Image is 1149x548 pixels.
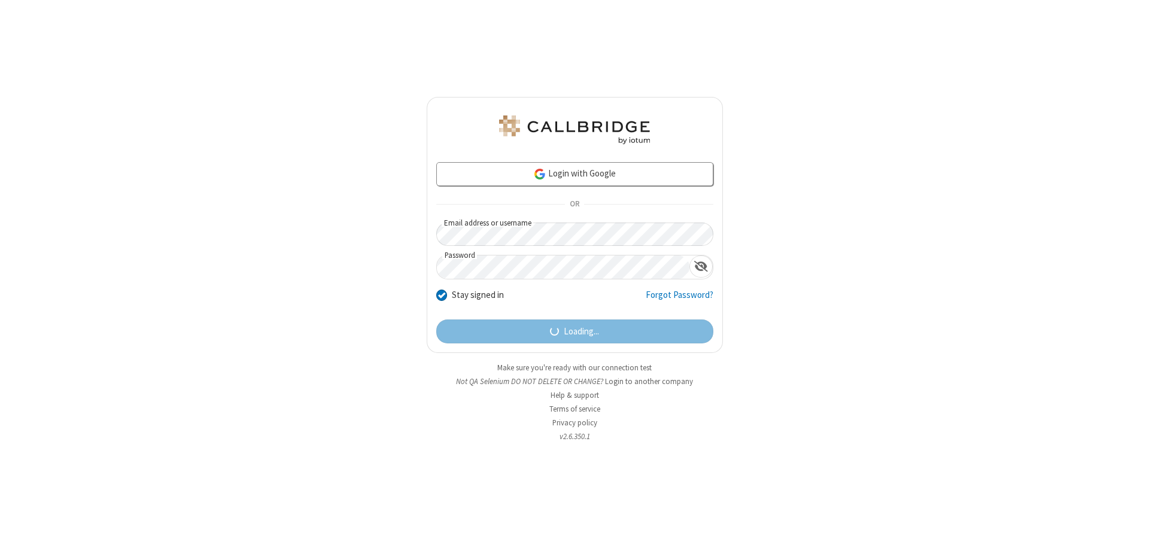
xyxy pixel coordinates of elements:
a: Forgot Password? [646,288,713,311]
span: Loading... [564,325,599,339]
a: Login with Google [436,162,713,186]
label: Stay signed in [452,288,504,302]
input: Password [437,255,689,279]
a: Terms of service [549,404,600,414]
button: Login to another company [605,376,693,387]
input: Email address or username [436,223,713,246]
span: OR [565,196,584,213]
a: Help & support [551,390,599,400]
img: QA Selenium DO NOT DELETE OR CHANGE [497,115,652,144]
button: Loading... [436,319,713,343]
li: Not QA Selenium DO NOT DELETE OR CHANGE? [427,376,723,387]
a: Privacy policy [552,418,597,428]
li: v2.6.350.1 [427,431,723,442]
img: google-icon.png [533,168,546,181]
div: Show password [689,255,713,278]
a: Make sure you're ready with our connection test [497,363,652,373]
